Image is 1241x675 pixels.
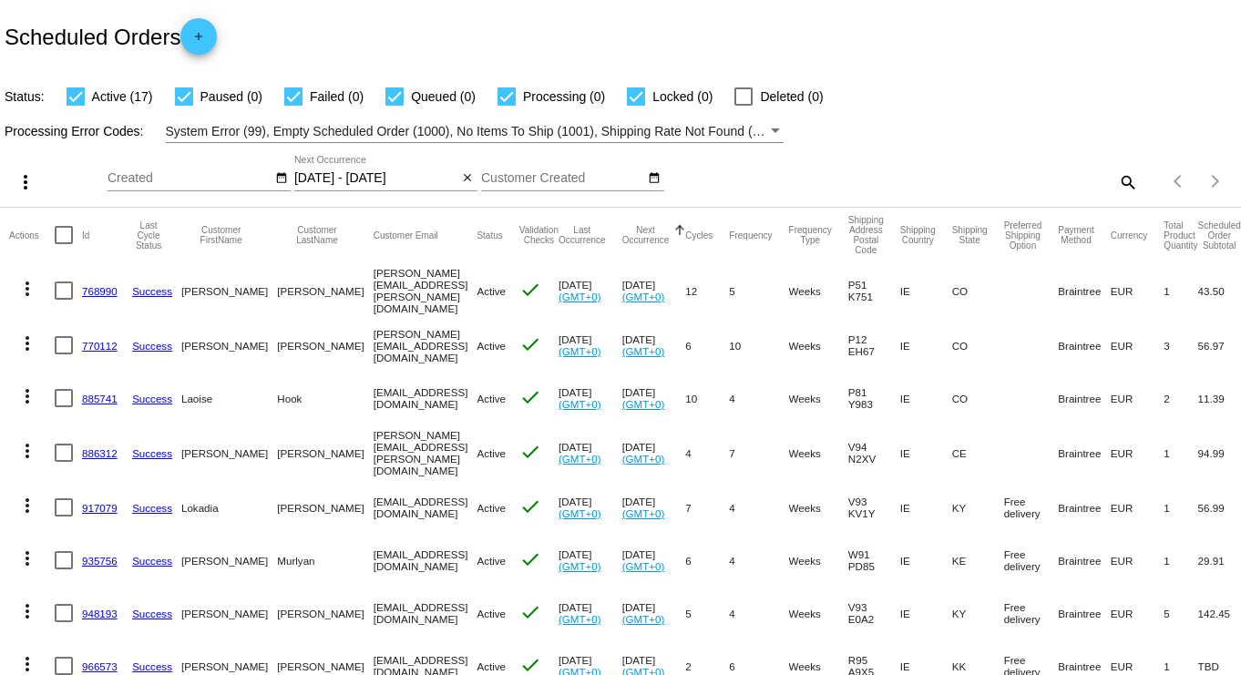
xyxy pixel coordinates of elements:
[789,372,848,424] mat-cell: Weeks
[900,424,952,481] mat-cell: IE
[374,481,477,534] mat-cell: [EMAIL_ADDRESS][DOMAIN_NAME]
[1058,481,1110,534] mat-cell: Braintree
[82,608,118,619] a: 948193
[1111,262,1164,319] mat-cell: EUR
[685,534,729,587] mat-cell: 6
[5,89,45,104] span: Status:
[622,560,665,572] a: (GMT+0)
[559,398,601,410] a: (GMT+0)
[789,262,848,319] mat-cell: Weeks
[519,441,541,463] mat-icon: check
[1111,372,1164,424] mat-cell: EUR
[16,495,38,516] mat-icon: more_vert
[900,534,952,587] mat-cell: IE
[685,481,729,534] mat-cell: 7
[622,291,665,302] a: (GMT+0)
[519,548,541,570] mat-icon: check
[1058,534,1110,587] mat-cell: Braintree
[481,171,645,186] input: Customer Created
[16,547,38,569] mat-icon: more_vert
[622,534,686,587] mat-cell: [DATE]
[1164,534,1197,587] mat-cell: 1
[685,424,729,481] mat-cell: 4
[1197,163,1234,199] button: Next page
[181,587,277,639] mat-cell: [PERSON_NAME]
[277,262,373,319] mat-cell: [PERSON_NAME]
[1164,208,1197,262] mat-header-cell: Total Product Quantity
[92,86,153,107] span: Active (17)
[1161,163,1197,199] button: Previous page
[848,262,900,319] mat-cell: P51 K751
[900,319,952,372] mat-cell: IE
[789,424,848,481] mat-cell: Weeks
[1111,230,1148,240] button: Change sorting for CurrencyIso
[132,220,165,251] button: Change sorting for LastProcessingCycleId
[277,534,373,587] mat-cell: Murlyan
[82,502,118,514] a: 917079
[1058,225,1093,245] button: Change sorting for PaymentMethod.Type
[685,230,713,240] button: Change sorting for Cycles
[277,372,373,424] mat-cell: Hook
[132,555,172,567] a: Success
[848,319,900,372] mat-cell: P12 EH67
[622,372,686,424] mat-cell: [DATE]
[1004,534,1059,587] mat-cell: Free delivery
[622,507,665,519] a: (GMT+0)
[1058,587,1110,639] mat-cell: Braintree
[519,279,541,301] mat-icon: check
[900,372,952,424] mat-cell: IE
[1164,262,1197,319] mat-cell: 1
[477,340,506,352] span: Active
[374,230,438,240] button: Change sorting for CustomerEmail
[848,587,900,639] mat-cell: V93 E0A2
[1164,372,1197,424] mat-cell: 2
[559,534,622,587] mat-cell: [DATE]
[622,424,686,481] mat-cell: [DATE]
[1058,262,1110,319] mat-cell: Braintree
[729,534,788,587] mat-cell: 4
[729,372,788,424] mat-cell: 4
[82,555,118,567] a: 935756
[1164,587,1197,639] mat-cell: 5
[900,587,952,639] mat-cell: IE
[477,447,506,459] span: Active
[82,393,118,404] a: 885741
[277,319,373,372] mat-cell: [PERSON_NAME]
[1058,319,1110,372] mat-cell: Braintree
[519,386,541,408] mat-icon: check
[559,507,601,519] a: (GMT+0)
[166,120,785,143] mat-select: Filter by Processing Error Codes
[16,600,38,622] mat-icon: more_vert
[16,440,38,462] mat-icon: more_vert
[1116,168,1138,196] mat-icon: search
[477,285,506,297] span: Active
[900,481,952,534] mat-cell: IE
[277,587,373,639] mat-cell: [PERSON_NAME]
[848,215,884,255] button: Change sorting for ShippingPostcode
[559,481,622,534] mat-cell: [DATE]
[277,424,373,481] mat-cell: [PERSON_NAME]
[952,262,1004,319] mat-cell: CO
[275,171,288,186] mat-icon: date_range
[519,496,541,517] mat-icon: check
[132,502,172,514] a: Success
[1058,372,1110,424] mat-cell: Braintree
[5,18,217,55] h2: Scheduled Orders
[1164,319,1197,372] mat-cell: 3
[1004,587,1059,639] mat-cell: Free delivery
[622,225,670,245] button: Change sorting for NextOccurrenceUtc
[1164,424,1197,481] mat-cell: 1
[622,613,665,625] a: (GMT+0)
[760,86,823,107] span: Deleted (0)
[477,660,506,672] span: Active
[848,424,900,481] mat-cell: V94 N2XV
[181,225,261,245] button: Change sorting for CustomerFirstName
[477,230,502,240] button: Change sorting for Status
[16,653,38,675] mat-icon: more_vert
[900,262,952,319] mat-cell: IE
[1111,534,1164,587] mat-cell: EUR
[789,481,848,534] mat-cell: Weeks
[477,555,506,567] span: Active
[789,225,832,245] button: Change sorting for FrequencyType
[310,86,364,107] span: Failed (0)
